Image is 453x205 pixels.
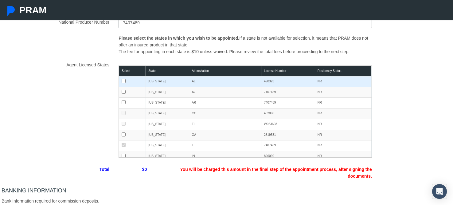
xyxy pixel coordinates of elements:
td: NR [315,87,371,98]
td: [US_STATE] [146,151,189,162]
div: Open Intercom Messenger [432,184,447,199]
td: NR [315,140,371,151]
img: Pram Partner [6,6,16,16]
td: FL [189,119,261,130]
td: [US_STATE] [146,140,189,151]
td: NR [315,98,371,108]
span: PRAM [19,5,46,15]
td: 826099 [261,151,315,162]
th: Abbreviation [189,66,261,76]
td: NR [315,119,371,130]
td: 490323 [261,76,315,87]
span: $0 [114,164,151,181]
span: You will be charged this amount in the final step of the appointment process, after signing the d... [151,164,377,181]
td: 402098 [261,108,315,119]
td: GA [189,130,261,140]
p: If a state is not available for selection, it means that PRAM does not offer an insured product i... [119,35,372,55]
td: [US_STATE] [146,130,189,140]
td: CO [189,108,261,119]
td: NR [315,151,371,162]
span: Bank information required for commission deposits. [2,199,99,203]
td: IL [189,140,261,151]
th: Select [119,66,146,76]
td: NR [315,130,371,140]
td: 7407489 [261,87,315,98]
td: IN [189,151,261,162]
td: AZ [189,87,261,98]
td: AR [189,98,261,108]
td: [US_STATE] [146,119,189,130]
td: NR [315,108,371,119]
td: [US_STATE] [146,76,189,87]
td: 7407489 [261,98,315,108]
td: 2819531 [261,130,315,140]
h4: BANKING INFORMATION [2,187,451,194]
span: Please select the states in which you wish to be appointed. [119,36,239,41]
td: NR [315,76,371,87]
td: 7407489 [261,140,315,151]
th: State [146,66,189,76]
td: AL [189,76,261,87]
td: [US_STATE] [146,98,189,108]
th: License Number [261,66,315,76]
span: Total [2,164,114,181]
td: [US_STATE] [146,87,189,98]
td: [US_STATE] [146,108,189,119]
th: Residency Status [315,66,371,76]
label: Agent Licensed States [2,59,114,158]
td: W053698 [261,119,315,130]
